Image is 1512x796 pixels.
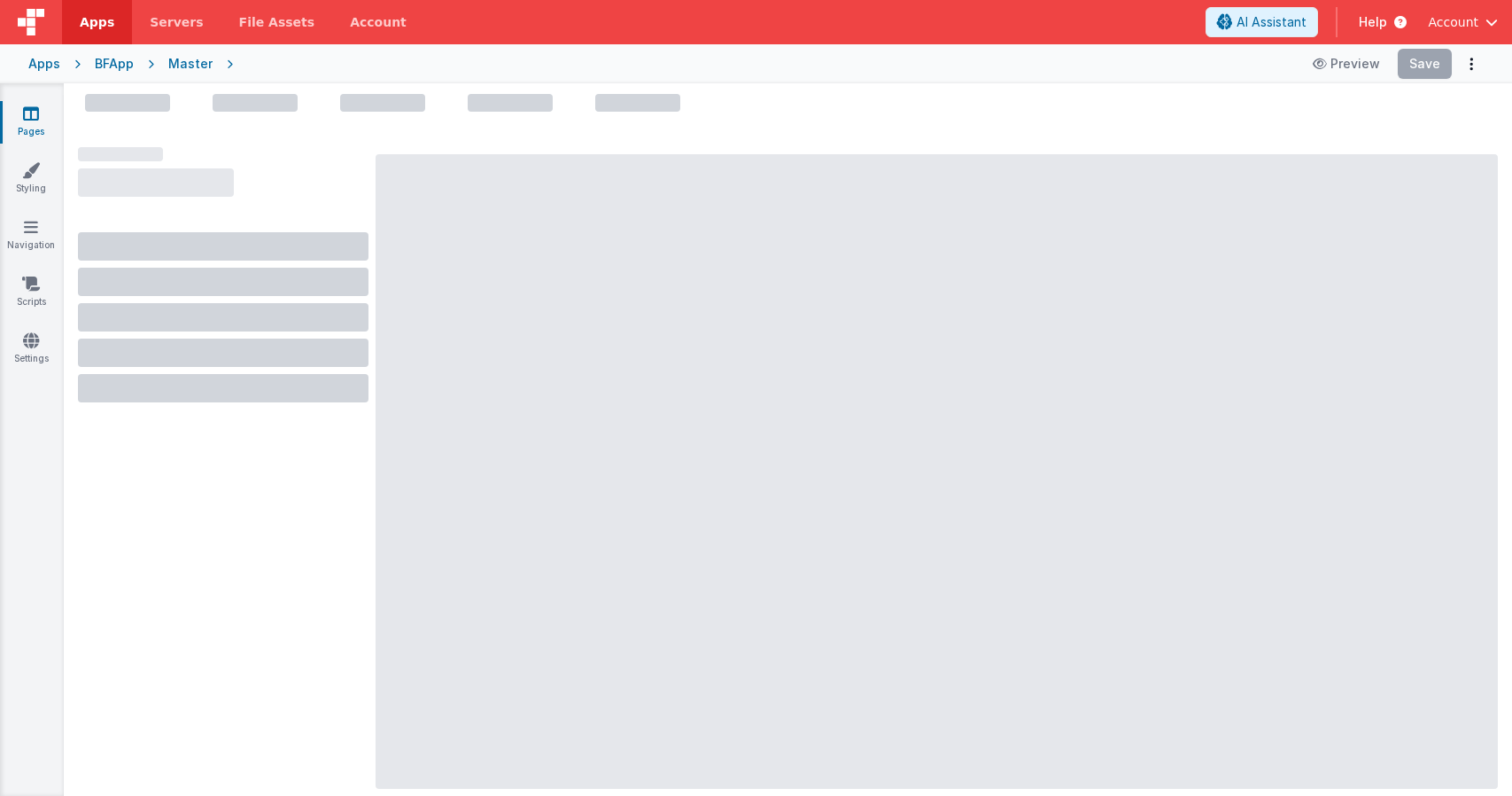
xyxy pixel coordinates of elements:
div: BFApp [95,55,134,73]
span: Servers [150,13,203,31]
button: Preview [1302,50,1391,78]
span: Apps [80,13,114,31]
button: Save [1398,49,1452,79]
span: Help [1359,13,1387,31]
button: Options [1459,51,1484,76]
div: Master [168,55,213,73]
button: AI Assistant [1206,7,1318,37]
button: Account [1428,13,1498,31]
span: File Assets [239,13,315,31]
div: Apps [28,55,60,73]
span: Account [1428,13,1478,31]
span: AI Assistant [1237,13,1307,31]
